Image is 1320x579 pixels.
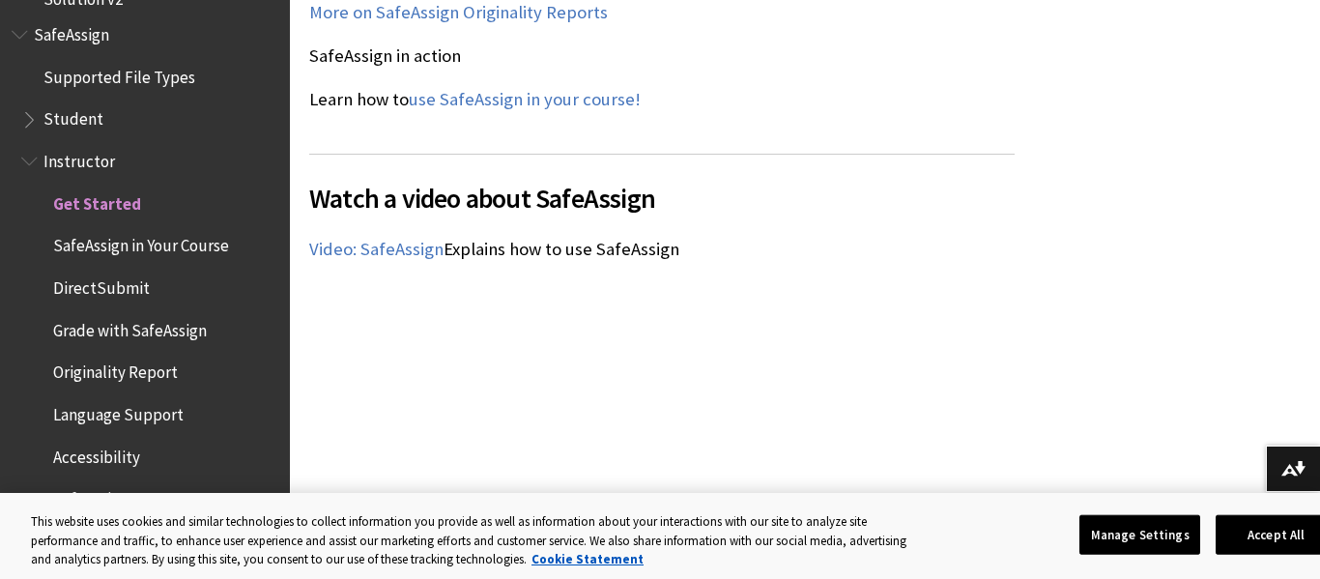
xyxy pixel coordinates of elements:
[309,87,1015,112] p: Learn how to
[34,18,109,44] span: SafeAssign
[43,103,103,130] span: Student
[53,314,207,340] span: Grade with SafeAssign
[309,43,1015,69] p: SafeAssign in action
[43,145,115,171] span: Instructor
[309,238,444,261] a: Video: SafeAssign
[1079,514,1200,555] button: Manage Settings
[53,357,178,383] span: Originality Report
[53,441,140,467] span: Accessibility
[409,88,641,111] a: use SafeAssign in your course!
[309,178,1015,218] span: Watch a video about SafeAssign
[53,230,229,256] span: SafeAssign in Your Course
[53,272,150,298] span: DirectSubmit
[309,1,608,24] a: More on SafeAssign Originality Reports
[309,237,1015,262] p: Explains how to use SafeAssign
[53,188,141,214] span: Get Started
[53,483,165,509] span: SafeAssign FAQs
[531,551,644,567] a: More information about your privacy, opens in a new tab
[53,398,184,424] span: Language Support
[12,18,278,558] nav: Book outline for Blackboard SafeAssign
[31,512,924,569] div: This website uses cookies and similar technologies to collect information you provide as well as ...
[43,61,195,87] span: Supported File Types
